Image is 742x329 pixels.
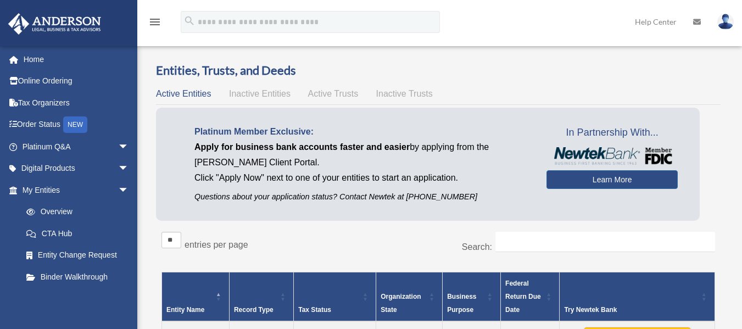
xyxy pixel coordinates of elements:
[376,89,433,98] span: Inactive Trusts
[15,201,135,223] a: Overview
[156,89,211,98] span: Active Entities
[8,136,146,158] a: Platinum Q&Aarrow_drop_down
[294,272,376,322] th: Tax Status: Activate to sort
[546,124,678,142] span: In Partnership With...
[8,179,140,201] a: My Entitiesarrow_drop_down
[185,240,248,249] label: entries per page
[15,222,140,244] a: CTA Hub
[194,190,530,204] p: Questions about your application status? Contact Newtek at [PHONE_NUMBER]
[8,92,146,114] a: Tax Organizers
[5,13,104,35] img: Anderson Advisors Platinum Portal
[8,70,146,92] a: Online Ordering
[560,272,715,322] th: Try Newtek Bank : Activate to sort
[156,62,721,79] h3: Entities, Trusts, and Deeds
[118,136,140,158] span: arrow_drop_down
[8,48,146,70] a: Home
[8,158,146,180] a: Digital Productsarrow_drop_down
[447,293,476,314] span: Business Purpose
[194,124,530,140] p: Platinum Member Exclusive:
[183,15,196,27] i: search
[118,158,140,180] span: arrow_drop_down
[194,142,410,152] span: Apply for business bank accounts faster and easier
[15,244,140,266] a: Entity Change Request
[15,266,140,288] a: Binder Walkthrough
[234,306,274,314] span: Record Type
[63,116,87,133] div: NEW
[8,114,146,136] a: Order StatusNEW
[194,140,530,170] p: by applying from the [PERSON_NAME] Client Portal.
[118,179,140,202] span: arrow_drop_down
[381,293,421,314] span: Organization State
[162,272,230,322] th: Entity Name: Activate to invert sorting
[564,303,698,316] div: Try Newtek Bank
[229,89,291,98] span: Inactive Entities
[505,280,541,314] span: Federal Return Due Date
[443,272,501,322] th: Business Purpose: Activate to sort
[462,242,492,252] label: Search:
[148,19,161,29] a: menu
[501,272,560,322] th: Federal Return Due Date: Activate to sort
[308,89,359,98] span: Active Trusts
[552,147,672,165] img: NewtekBankLogoSM.png
[148,15,161,29] i: menu
[717,14,734,30] img: User Pic
[229,272,293,322] th: Record Type: Activate to sort
[376,272,443,322] th: Organization State: Activate to sort
[194,170,530,186] p: Click "Apply Now" next to one of your entities to start an application.
[546,170,678,189] a: Learn More
[166,306,204,314] span: Entity Name
[15,288,140,310] a: My Blueprint
[298,306,331,314] span: Tax Status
